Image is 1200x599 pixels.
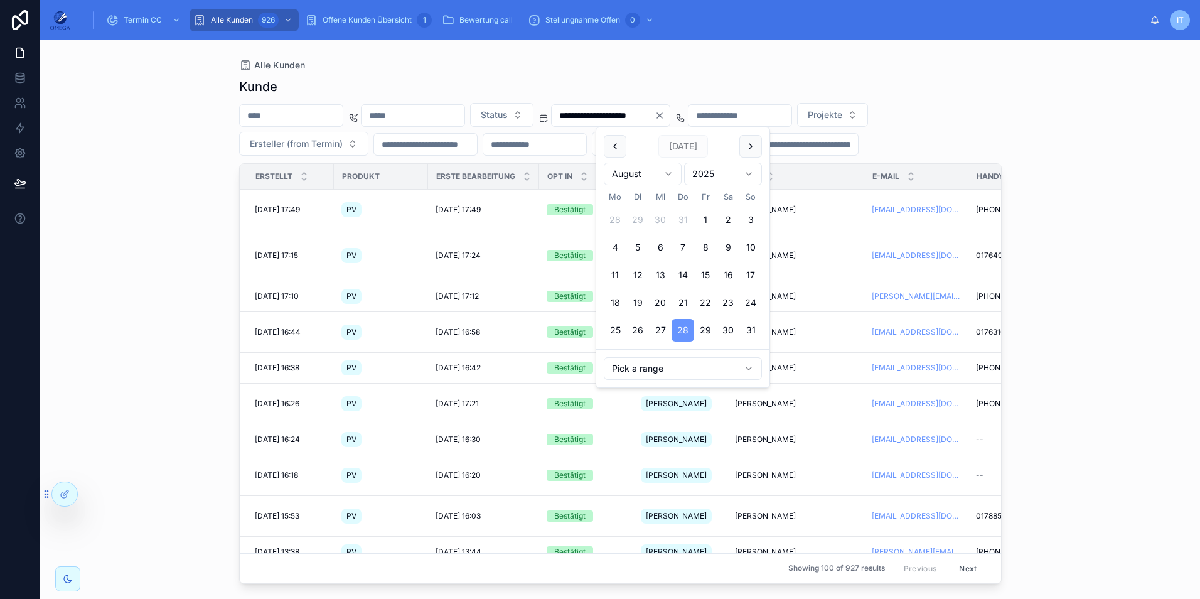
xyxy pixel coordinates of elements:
[436,511,532,521] a: [DATE] 16:03
[554,470,586,481] div: Bestätigt
[649,208,672,231] button: Mittwoch, 30. Juli 2025
[102,9,187,31] a: Termin CC
[976,511,1055,521] a: 01788572738
[976,470,983,480] span: --
[872,205,961,215] a: [EMAIL_ADDRESS][DOMAIN_NAME]
[346,399,356,409] span: PV
[255,511,326,521] a: [DATE] 15:53
[211,15,253,25] span: Alle Kunden
[554,250,586,261] div: Bestätigt
[436,511,481,521] span: [DATE] 16:03
[255,399,299,409] span: [DATE] 16:26
[797,103,868,127] button: Select Button
[976,363,1055,373] a: [PHONE_NUMBER]
[436,205,532,215] a: [DATE] 17:49
[342,171,380,181] span: Produkt
[626,236,649,259] button: Dienstag, 5. August 2025
[604,236,626,259] button: Montag, 4. August 2025
[554,204,586,215] div: Bestätigt
[554,546,586,558] div: Bestätigt
[976,434,983,445] span: --
[717,319,739,342] button: Samstag, 30. August 2025
[976,327,1055,337] a: 017631056473
[470,103,533,127] button: Select Button
[626,291,649,314] button: Dienstag, 19. August 2025
[872,171,899,181] span: E-Mail
[739,236,762,259] button: Sonntag, 10. August 2025
[547,434,626,445] a: Bestätigt
[255,327,301,337] span: [DATE] 16:44
[255,399,326,409] a: [DATE] 16:26
[646,547,707,557] span: [PERSON_NAME]
[341,394,421,414] a: PV
[976,291,1055,301] a: [PHONE_NUMBER]
[436,205,481,215] span: [DATE] 17:49
[950,559,985,578] button: Next
[626,264,649,286] button: Dienstag, 12. August 2025
[50,10,70,30] img: App logo
[735,363,857,373] a: [PERSON_NAME]
[976,470,1055,480] a: --
[547,470,626,481] a: Bestätigt
[735,470,796,480] span: [PERSON_NAME]
[641,542,720,562] a: [PERSON_NAME]
[735,511,796,521] span: [PERSON_NAME]
[625,13,640,28] div: 0
[808,109,842,121] span: Projekte
[641,394,720,414] a: [PERSON_NAME]
[976,251,1029,261] span: 017640595232
[190,9,299,31] a: Alle Kunden926
[239,132,368,156] button: Select Button
[255,251,326,261] a: [DATE] 17:15
[739,190,762,203] th: Sonntag
[872,291,961,301] a: [PERSON_NAME][EMAIL_ADDRESS][DOMAIN_NAME]
[255,205,326,215] a: [DATE] 17:49
[694,319,717,342] button: Freitag, 29. August 2025
[346,470,356,480] span: PV
[341,542,421,562] a: PV
[255,205,300,215] span: [DATE] 17:49
[649,264,672,286] button: Mittwoch, 13. August 2025
[976,511,1024,521] span: 01788572738
[977,171,1004,181] span: Handy
[872,327,961,337] a: [EMAIL_ADDRESS][DOMAIN_NAME]
[735,470,857,480] a: [PERSON_NAME]
[649,319,672,342] button: Mittwoch, 27. August 2025
[604,291,626,314] button: Montag, 18. August 2025
[976,251,1055,261] a: 017640595232
[735,251,857,261] a: [PERSON_NAME]
[872,470,961,480] a: [EMAIL_ADDRESS][DOMAIN_NAME]
[255,327,326,337] a: [DATE] 16:44
[436,547,532,557] a: [DATE] 13:44
[649,291,672,314] button: Mittwoch, 20. August 2025
[646,434,707,445] span: [PERSON_NAME]
[672,319,694,342] button: Today, Donnerstag, 28. August 2025, selected
[604,357,762,380] button: Relative time
[604,208,626,231] button: Montag, 28. Juli 2025
[1177,15,1184,25] span: IT
[646,511,707,521] span: [PERSON_NAME]
[436,547,481,557] span: [DATE] 13:44
[436,251,481,261] span: [DATE] 17:24
[592,132,640,156] button: Select Button
[323,15,412,25] span: Offene Kunden Übersicht
[872,511,961,521] a: [EMAIL_ADDRESS][DOMAIN_NAME]
[872,399,961,409] a: [EMAIL_ADDRESS][DOMAIN_NAME]
[717,264,739,286] button: Samstag, 16. August 2025
[255,171,292,181] span: Erstellt
[872,547,961,557] a: [PERSON_NAME][EMAIL_ADDRESS][DOMAIN_NAME]
[739,208,762,231] button: Sonntag, 3. August 2025
[717,291,739,314] button: Samstag, 23. August 2025
[481,109,508,121] span: Status
[255,363,326,373] a: [DATE] 16:38
[436,171,515,181] span: Erste Bearbeitung
[250,138,343,150] span: Ersteller (from Termin)
[547,250,626,261] a: Bestätigt
[872,363,961,373] a: [EMAIL_ADDRESS][DOMAIN_NAME]
[672,264,694,286] button: Donnerstag, 14. August 2025
[258,13,279,28] div: 926
[436,434,532,445] a: [DATE] 16:30
[739,264,762,286] button: Sonntag, 17. August 2025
